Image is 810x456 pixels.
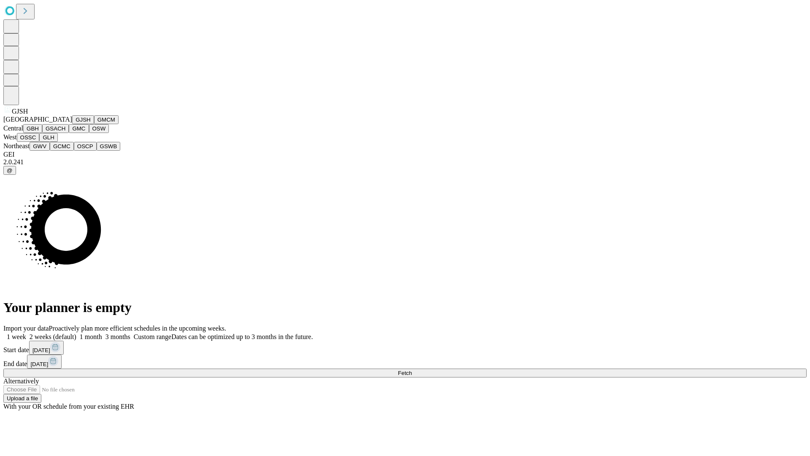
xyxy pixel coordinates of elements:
[3,116,72,123] span: [GEOGRAPHIC_DATA]
[3,325,49,332] span: Import your data
[69,124,89,133] button: GMC
[134,333,171,340] span: Custom range
[3,125,23,132] span: Central
[80,333,102,340] span: 1 month
[89,124,109,133] button: OSW
[72,115,94,124] button: GJSH
[12,108,28,115] span: GJSH
[105,333,130,340] span: 3 months
[7,167,13,174] span: @
[94,115,119,124] button: GMCM
[398,370,412,376] span: Fetch
[3,300,807,315] h1: Your planner is empty
[3,403,134,410] span: With your OR schedule from your existing EHR
[30,142,50,151] button: GWV
[50,142,74,151] button: GCMC
[3,133,17,141] span: West
[3,369,807,377] button: Fetch
[39,133,57,142] button: GLH
[74,142,97,151] button: OSCP
[42,124,69,133] button: GSACH
[97,142,121,151] button: GSWB
[3,158,807,166] div: 2.0.241
[3,166,16,175] button: @
[30,361,48,367] span: [DATE]
[3,394,41,403] button: Upload a file
[3,341,807,355] div: Start date
[30,333,76,340] span: 2 weeks (default)
[3,151,807,158] div: GEI
[7,333,26,340] span: 1 week
[29,341,64,355] button: [DATE]
[23,124,42,133] button: GBH
[3,377,39,385] span: Alternatively
[3,355,807,369] div: End date
[3,142,30,149] span: Northeast
[171,333,313,340] span: Dates can be optimized up to 3 months in the future.
[49,325,226,332] span: Proactively plan more efficient schedules in the upcoming weeks.
[27,355,62,369] button: [DATE]
[32,347,50,353] span: [DATE]
[17,133,40,142] button: OSSC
